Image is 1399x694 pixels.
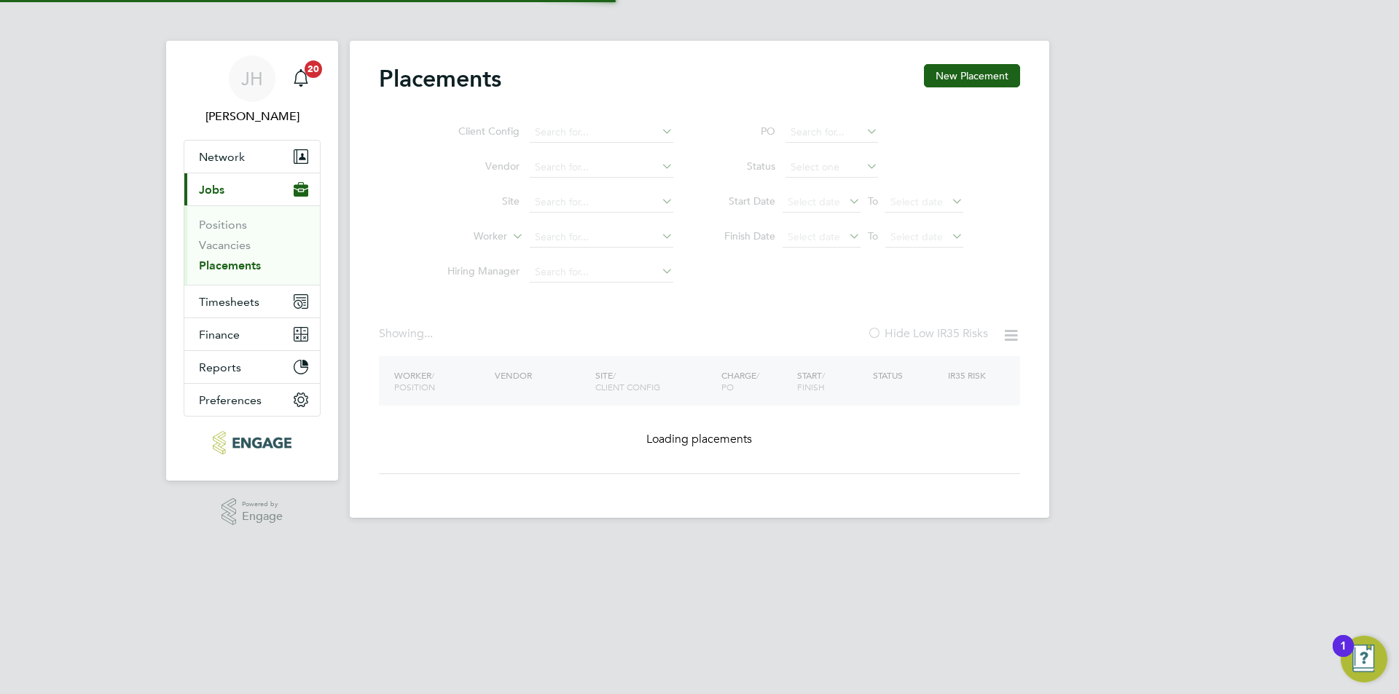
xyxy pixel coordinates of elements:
[184,285,320,318] button: Timesheets
[184,173,320,205] button: Jobs
[213,431,291,454] img: pcrnet-logo-retina.png
[184,55,321,125] a: JH[PERSON_NAME]
[222,498,283,526] a: Powered byEngage
[379,326,436,342] div: Showing
[184,141,320,173] button: Network
[199,238,251,252] a: Vacancies
[1341,636,1387,682] button: Open Resource Center, 1 new notification
[184,384,320,416] button: Preferences
[184,205,320,285] div: Jobs
[184,351,320,383] button: Reports
[241,69,263,88] span: JH
[242,498,283,510] span: Powered by
[867,326,988,341] label: Hide Low IR35 Risks
[199,360,241,374] span: Reports
[424,326,433,341] span: ...
[166,41,338,481] nav: Main navigation
[199,393,262,407] span: Preferences
[184,431,321,454] a: Go to home page
[199,183,224,197] span: Jobs
[924,64,1020,87] button: New Placement
[199,218,247,232] a: Positions
[199,259,261,272] a: Placements
[199,295,259,309] span: Timesheets
[1340,646,1347,665] div: 1
[184,108,321,125] span: Jess Hogan
[305,60,322,78] span: 20
[199,328,240,342] span: Finance
[199,150,245,164] span: Network
[286,55,316,102] a: 20
[242,510,283,523] span: Engage
[184,318,320,350] button: Finance
[379,64,501,93] h2: Placements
